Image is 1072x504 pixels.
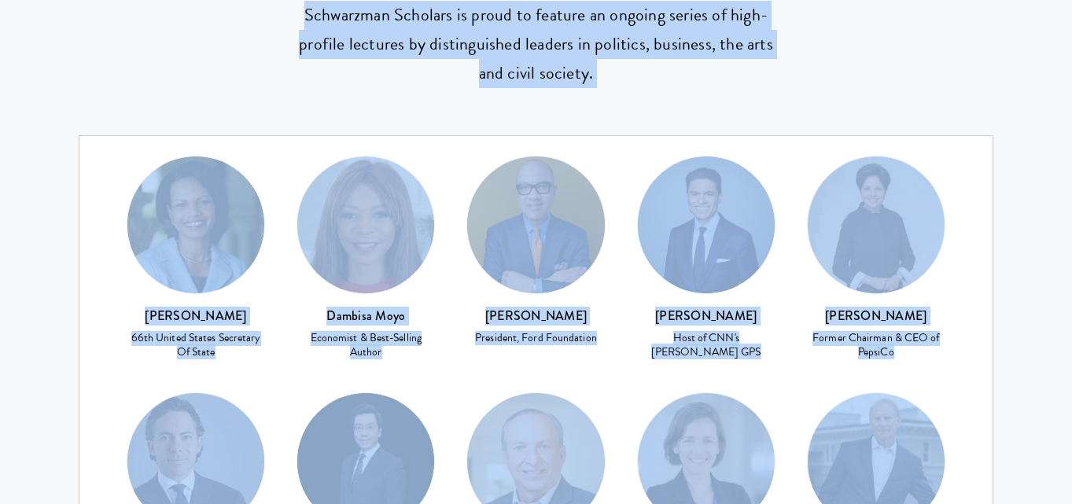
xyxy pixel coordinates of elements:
a: [PERSON_NAME] Former Chairman & CEO of PepsiCo [807,156,945,361]
a: [PERSON_NAME] President, Ford Foundation [466,156,605,347]
h3: Dambisa Moyo [297,307,435,326]
div: Former Chairman & CEO of PepsiCo [807,331,945,359]
h3: [PERSON_NAME] [807,307,945,326]
a: Dambisa Moyo Economist & Best-Selling Author [297,156,435,361]
p: Schwarzman Scholars is proud to feature an ongoing series of high-profile lectures by distinguish... [289,1,784,88]
a: [PERSON_NAME] 66th United States Secretary Of State [127,156,265,361]
div: Host of CNN's [PERSON_NAME] GPS [637,331,775,359]
div: Economist & Best-Selling Author [297,331,435,359]
div: President, Ford Foundation [466,331,605,345]
h3: [PERSON_NAME] [127,307,265,326]
h3: [PERSON_NAME] [637,307,775,326]
a: [PERSON_NAME] Host of CNN's [PERSON_NAME] GPS [637,156,775,361]
div: 66th United States Secretary Of State [127,331,265,359]
h3: [PERSON_NAME] [466,307,605,326]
